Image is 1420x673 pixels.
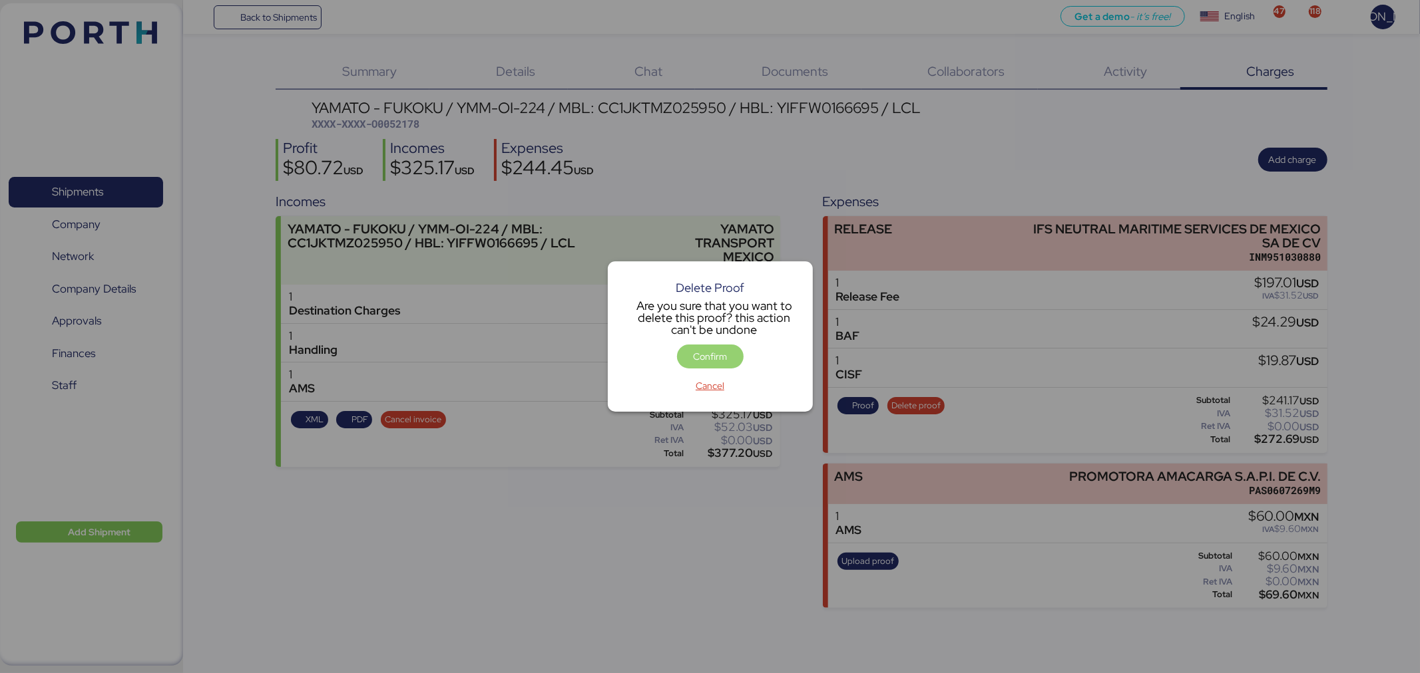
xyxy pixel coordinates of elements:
div: Are you sure that you want to delete this proof? this action can't be undone [630,300,799,336]
span: Confirm [693,348,727,364]
div: Delete Proof [622,282,799,294]
button: Confirm [677,344,744,368]
span: Cancel [696,378,724,394]
button: Cancel [677,374,744,398]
